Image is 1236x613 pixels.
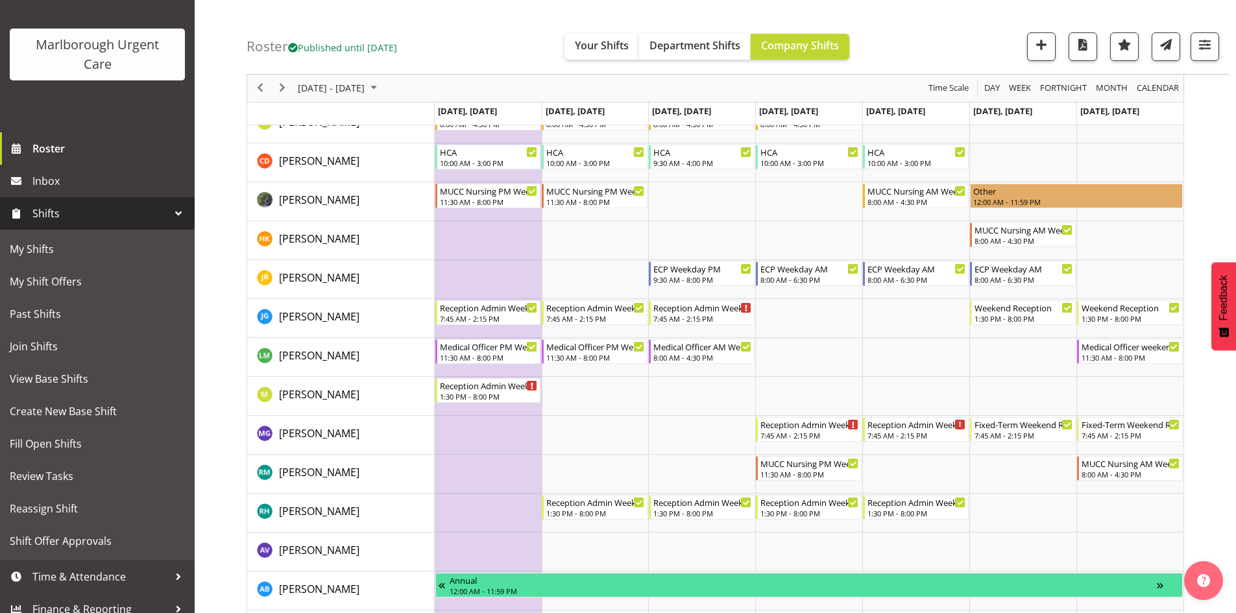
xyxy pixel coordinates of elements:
[32,171,188,191] span: Inbox
[3,363,191,395] a: View Base Shifts
[546,184,644,197] div: MUCC Nursing PM Weekday
[542,300,648,325] div: Josephine Godinez"s event - Reception Admin Weekday AM Begin From Tuesday, November 4, 2025 at 7:...
[1082,340,1180,353] div: Medical Officer weekend
[649,38,740,53] span: Department Shifts
[10,337,185,356] span: Join Shifts
[1038,80,1089,97] button: Fortnight
[756,145,862,169] div: Cordelia Davies"s event - HCA Begin From Thursday, November 6, 2025 at 10:00:00 AM GMT+13:00 Ends...
[440,352,538,363] div: 11:30 AM - 8:00 PM
[1191,32,1219,61] button: Filter Shifts
[1082,469,1180,479] div: 8:00 AM - 4:30 PM
[32,567,169,586] span: Time & Attendance
[435,145,541,169] div: Cordelia Davies"s event - HCA Begin From Monday, November 3, 2025 at 10:00:00 AM GMT+13:00 Ends A...
[32,204,169,223] span: Shifts
[1039,80,1088,97] span: Fortnight
[440,197,538,207] div: 11:30 AM - 8:00 PM
[760,158,858,168] div: 10:00 AM - 3:00 PM
[1082,313,1180,324] div: 1:30 PM - 8:00 PM
[542,339,648,364] div: Luqman Mohd Jani"s event - Medical Officer PM Weekday Begin From Tuesday, November 4, 2025 at 11:...
[542,184,648,208] div: Gloria Varghese"s event - MUCC Nursing PM Weekday Begin From Tuesday, November 4, 2025 at 11:30:0...
[279,543,359,557] span: [PERSON_NAME]
[279,426,359,441] a: [PERSON_NAME]
[1027,32,1056,61] button: Add a new shift
[653,508,751,518] div: 1:30 PM - 8:00 PM
[10,239,185,259] span: My Shifts
[653,301,751,314] div: Reception Admin Weekday AM
[653,352,751,363] div: 8:00 AM - 4:30 PM
[440,379,538,392] div: Reception Admin Weekday PM
[863,184,969,208] div: Gloria Varghese"s event - MUCC Nursing AM Weekday Begin From Friday, November 7, 2025 at 8:00:00 ...
[1077,456,1183,481] div: Rachel Murphy"s event - MUCC Nursing AM Weekends Begin From Sunday, November 9, 2025 at 8:00:00 A...
[3,395,191,427] a: Create New Base Shift
[1069,32,1097,61] button: Download a PDF of the roster according to the set date range.
[649,495,755,520] div: Rochelle Harris"s event - Reception Admin Weekday PM Begin From Wednesday, November 5, 2025 at 1:...
[10,466,185,486] span: Review Tasks
[271,75,293,102] div: next period
[546,145,644,158] div: HCA
[863,417,969,442] div: Megan Gander"s event - Reception Admin Weekday AM Begin From Friday, November 7, 2025 at 7:45:00 ...
[970,417,1076,442] div: Megan Gander"s event - Fixed-Term Weekend Reception Begin From Saturday, November 8, 2025 at 7:45...
[23,35,172,74] div: Marlborough Urgent Care
[975,235,1072,246] div: 8:00 AM - 4:30 PM
[279,193,359,207] span: [PERSON_NAME]
[3,427,191,460] a: Fill Open Shifts
[653,340,751,353] div: Medical Officer AM Weekday
[546,508,644,518] div: 1:30 PM - 8:00 PM
[10,304,185,324] span: Past Shifts
[542,145,648,169] div: Cordelia Davies"s event - HCA Begin From Tuesday, November 4, 2025 at 10:00:00 AM GMT+13:00 Ends ...
[759,105,818,117] span: [DATE], [DATE]
[279,581,359,597] a: [PERSON_NAME]
[279,387,359,402] a: [PERSON_NAME]
[970,261,1076,286] div: Jacinta Rangi"s event - ECP Weekday AM Begin From Saturday, November 8, 2025 at 8:00:00 AM GMT+13...
[435,339,541,364] div: Luqman Mohd Jani"s event - Medical Officer PM Weekday Begin From Monday, November 3, 2025 at 11:3...
[970,184,1183,208] div: Gloria Varghese"s event - Other Begin From Saturday, November 8, 2025 at 12:00:00 AM GMT+13:00 En...
[1094,80,1130,97] button: Timeline Month
[1095,80,1129,97] span: Month
[760,469,858,479] div: 11:30 AM - 8:00 PM
[247,416,435,455] td: Megan Gander resource
[760,262,858,275] div: ECP Weekday AM
[435,573,1183,597] div: Andrew Brooks"s event - Annual Begin From Thursday, October 16, 2025 at 12:00:00 AM GMT+13:00 End...
[440,313,538,324] div: 7:45 AM - 2:15 PM
[440,301,538,314] div: Reception Admin Weekday AM
[1082,430,1180,440] div: 7:45 AM - 2:15 PM
[761,38,839,53] span: Company Shifts
[249,75,271,102] div: previous period
[863,261,969,286] div: Jacinta Rangi"s event - ECP Weekday AM Begin From Friday, November 7, 2025 at 8:00:00 AM GMT+13:0...
[1080,105,1139,117] span: [DATE], [DATE]
[435,378,541,403] div: Margie Vuto"s event - Reception Admin Weekday PM Begin From Monday, November 3, 2025 at 1:30:00 P...
[297,80,366,97] span: [DATE] - [DATE]
[247,338,435,377] td: Luqman Mohd Jani resource
[975,262,1072,275] div: ECP Weekday AM
[1135,80,1180,97] span: calendar
[546,340,644,353] div: Medical Officer PM Weekday
[3,265,191,298] a: My Shift Offers
[1082,352,1180,363] div: 11:30 AM - 8:00 PM
[756,261,862,286] div: Jacinta Rangi"s event - ECP Weekday AM Begin From Thursday, November 6, 2025 at 8:00:00 AM GMT+13...
[1077,339,1183,364] div: Luqman Mohd Jani"s event - Medical Officer weekend Begin From Sunday, November 9, 2025 at 11:30:0...
[1082,301,1180,314] div: Weekend Reception
[653,145,751,158] div: HCA
[3,233,191,265] a: My Shifts
[760,496,858,509] div: Reception Admin Weekday PM
[867,145,965,158] div: HCA
[450,573,1157,586] div: Annual
[756,417,862,442] div: Megan Gander"s event - Reception Admin Weekday AM Begin From Thursday, November 6, 2025 at 7:45:0...
[279,192,359,208] a: [PERSON_NAME]
[1007,80,1034,97] button: Timeline Week
[867,418,965,431] div: Reception Admin Weekday AM
[10,434,185,453] span: Fill Open Shifts
[440,158,538,168] div: 10:00 AM - 3:00 PM
[760,274,858,285] div: 8:00 AM - 6:30 PM
[32,139,188,158] span: Roster
[435,300,541,325] div: Josephine Godinez"s event - Reception Admin Weekday AM Begin From Monday, November 3, 2025 at 7:4...
[927,80,971,97] button: Time Scale
[279,348,359,363] a: [PERSON_NAME]
[546,313,644,324] div: 7:45 AM - 2:15 PM
[983,80,1001,97] span: Day
[296,80,383,97] button: November 2025
[288,41,397,54] span: Published until [DATE]
[293,75,385,102] div: November 03 - 09, 2025
[546,105,605,117] span: [DATE], [DATE]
